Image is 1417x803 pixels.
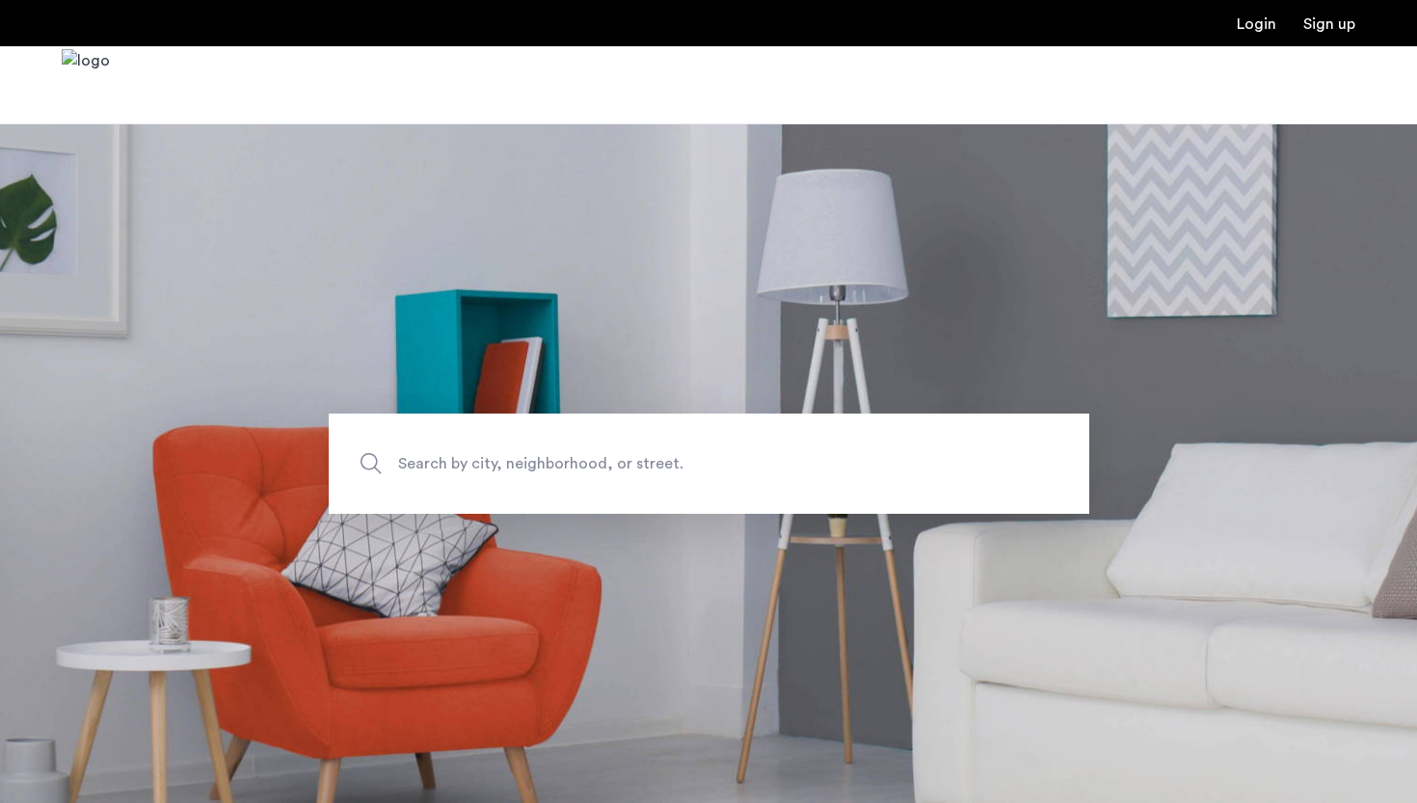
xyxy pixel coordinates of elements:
a: Registration [1303,16,1355,32]
img: logo [62,49,110,121]
input: Apartment Search [329,414,1089,514]
a: Cazamio Logo [62,49,110,121]
a: Login [1237,16,1276,32]
span: Search by city, neighborhood, or street. [398,450,930,476]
